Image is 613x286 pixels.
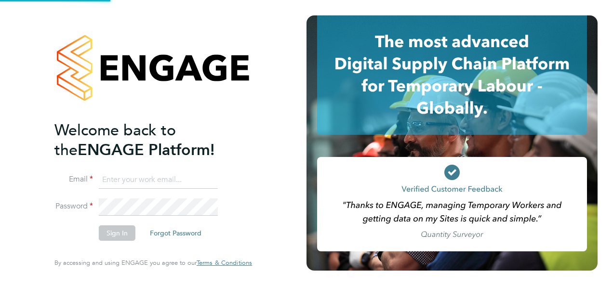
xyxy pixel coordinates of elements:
[142,225,209,241] button: Forgot Password
[99,225,135,241] button: Sign In
[54,259,252,267] span: By accessing and using ENGAGE you agree to our
[54,121,176,159] span: Welcome back to the
[54,120,242,160] h2: ENGAGE Platform!
[197,259,252,267] a: Terms & Conditions
[99,171,218,189] input: Enter your work email...
[54,201,93,211] label: Password
[54,174,93,184] label: Email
